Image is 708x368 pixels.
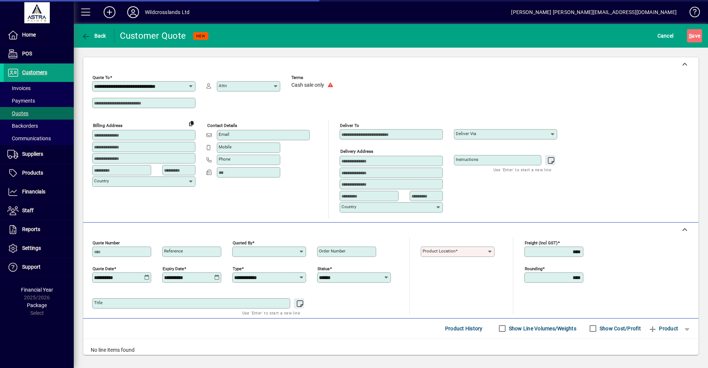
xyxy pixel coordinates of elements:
[4,107,74,120] a: Quotes
[684,1,699,25] a: Knowledge Base
[233,266,242,271] mat-label: Type
[7,135,51,141] span: Communications
[4,258,74,276] a: Support
[121,6,145,19] button: Profile
[22,151,43,157] span: Suppliers
[657,30,674,42] span: Cancel
[4,202,74,220] a: Staff
[94,178,109,183] mat-label: Country
[94,300,103,305] mat-label: Title
[22,264,41,270] span: Support
[164,248,183,254] mat-label: Reference
[4,132,74,145] a: Communications
[7,98,35,104] span: Payments
[4,45,74,63] a: POS
[442,322,486,335] button: Product History
[7,85,31,91] span: Invoices
[511,6,677,18] div: [PERSON_NAME] [PERSON_NAME][EMAIL_ADDRESS][DOMAIN_NAME]
[340,123,359,128] mat-label: Deliver To
[242,309,300,317] mat-hint: Use 'Enter' to start a new line
[83,339,698,361] div: No line items found
[80,29,108,42] button: Back
[423,248,455,254] mat-label: Product location
[22,170,43,176] span: Products
[27,302,47,308] span: Package
[456,131,476,136] mat-label: Deliver via
[689,30,700,42] span: ave
[145,6,190,18] div: Wildcrosslands Ltd
[22,189,45,195] span: Financials
[7,123,38,129] span: Backorders
[196,34,205,38] span: NEW
[291,75,336,80] span: Terms
[120,30,186,42] div: Customer Quote
[219,144,232,149] mat-label: Mobile
[22,207,34,213] span: Staff
[21,287,53,293] span: Financial Year
[219,132,229,137] mat-label: Email
[4,220,74,239] a: Reports
[219,157,230,162] mat-label: Phone
[689,33,692,39] span: S
[98,6,121,19] button: Add
[233,240,252,245] mat-label: Quoted by
[317,266,330,271] mat-label: Status
[81,33,106,39] span: Back
[645,322,682,335] button: Product
[4,120,74,132] a: Backorders
[4,164,74,182] a: Products
[598,325,641,332] label: Show Cost/Profit
[93,240,120,245] mat-label: Quote number
[4,82,74,94] a: Invoices
[4,145,74,164] a: Suppliers
[687,29,702,42] button: Save
[319,248,346,254] mat-label: Order number
[525,266,542,271] mat-label: Rounding
[445,323,483,334] span: Product History
[4,239,74,258] a: Settings
[493,165,551,174] mat-hint: Use 'Enter' to start a new line
[219,83,227,88] mat-label: Attn
[7,110,28,116] span: Quotes
[185,117,197,129] button: Copy to Delivery address
[507,325,576,332] label: Show Line Volumes/Weights
[22,69,47,75] span: Customers
[74,29,114,42] app-page-header-button: Back
[648,323,678,334] span: Product
[4,26,74,44] a: Home
[22,226,40,232] span: Reports
[22,32,36,38] span: Home
[4,94,74,107] a: Payments
[22,51,32,56] span: POS
[341,204,356,209] mat-label: Country
[4,183,74,201] a: Financials
[291,82,324,88] span: Cash sale only
[525,240,558,245] mat-label: Freight (incl GST)
[22,245,41,251] span: Settings
[456,157,478,162] mat-label: Instructions
[93,75,110,80] mat-label: Quote To
[656,29,676,42] button: Cancel
[163,266,184,271] mat-label: Expiry date
[93,266,114,271] mat-label: Quote date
